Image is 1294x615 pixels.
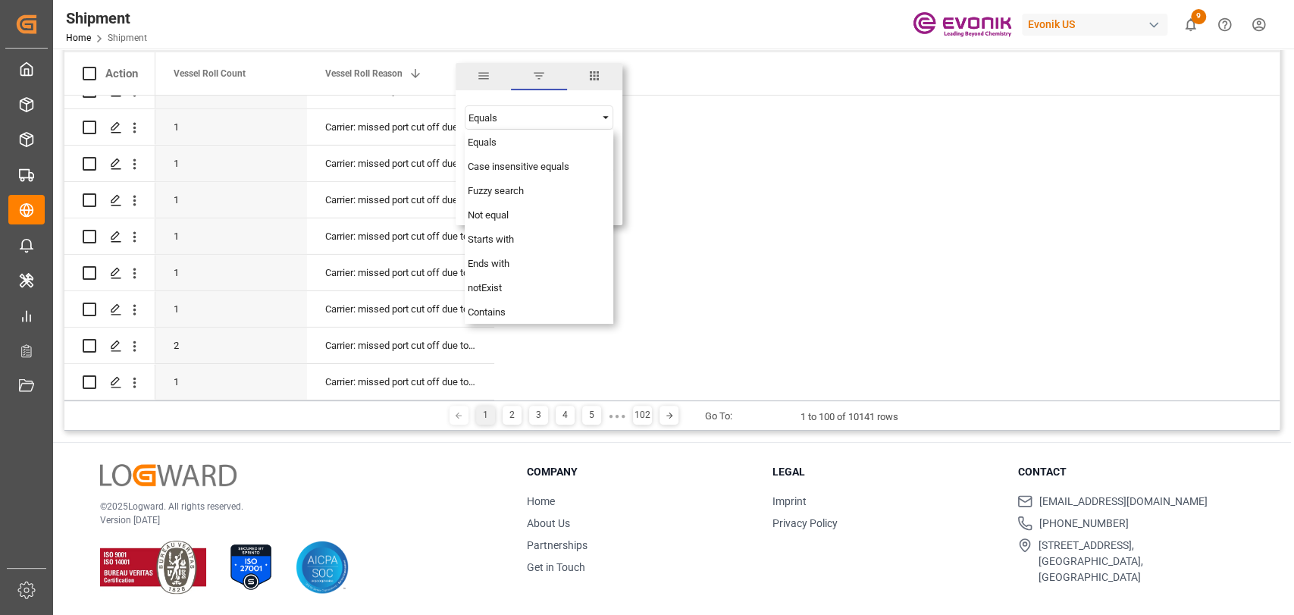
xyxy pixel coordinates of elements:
[1022,10,1173,39] button: Evonik US
[527,561,585,573] a: Get in Touch
[527,517,570,529] a: About Us
[456,63,511,90] span: general
[307,364,494,400] div: Carrier: missed port cut off due to trucking/rail delay
[155,328,494,364] div: Press SPACE to select this row.
[772,495,807,507] a: Imprint
[567,63,622,90] span: columns
[527,539,587,551] a: Partnerships
[468,306,506,318] span: Contains
[66,7,147,30] div: Shipment
[307,328,494,363] div: Carrier: missed port cut off due to trucking/rail delay
[155,182,494,218] div: Press SPACE to select this row.
[155,255,307,290] div: 1
[1017,464,1244,480] h3: Contact
[1039,494,1207,510] span: [EMAIL_ADDRESS][DOMAIN_NAME]
[155,364,307,400] div: 1
[307,109,494,145] div: Carrier: missed port cut off due to trucking/rail delay
[609,410,625,422] div: ● ● ●
[100,541,206,594] img: ISO 9001 & ISO 14001 Certification
[64,218,155,255] div: Press SPACE to select this row.
[307,291,494,327] div: Carrier: missed port cut off due to trucking/rail delay
[64,146,155,182] div: Press SPACE to select this row.
[465,105,613,130] div: Filtering operator
[1173,8,1208,42] button: show 9 new notifications
[325,68,403,79] span: Vessel Roll Reason
[64,255,155,291] div: Press SPACE to select this row.
[155,328,307,363] div: 2
[527,495,555,507] a: Home
[100,513,489,527] p: Version [DATE]
[155,218,494,255] div: Press SPACE to select this row.
[468,258,509,269] span: Ends with
[155,291,307,327] div: 1
[468,209,509,221] span: Not equal
[511,63,566,90] span: filter
[527,464,754,480] h3: Company
[476,406,495,425] div: 1
[556,406,575,425] div: 4
[155,109,307,145] div: 1
[64,328,155,364] div: Press SPACE to select this row.
[1039,516,1128,532] span: [PHONE_NUMBER]
[633,406,652,425] div: 102
[503,406,522,425] div: 2
[155,218,307,254] div: 1
[66,33,91,43] a: Home
[64,364,155,400] div: Press SPACE to select this row.
[705,409,732,424] div: Go To:
[155,146,307,181] div: 1
[1208,8,1242,42] button: Help Center
[772,464,999,480] h3: Legal
[468,136,497,148] span: Equals
[468,185,524,196] span: Fuzzy search
[468,161,569,172] span: Case insensitive equals
[582,406,601,425] div: 5
[174,68,246,79] span: Vessel Roll Count
[307,255,494,290] div: Carrier: missed port cut off due to trucking/rail delay
[468,282,502,293] span: notExist
[155,109,494,146] div: Press SPACE to select this row.
[801,409,898,425] div: 1 to 100 of 10141 rows
[64,291,155,328] div: Press SPACE to select this row.
[307,146,494,181] div: Carrier: missed port cut off due to trucking/rail delay
[100,464,237,486] img: Logward Logo
[64,182,155,218] div: Press SPACE to select this row.
[468,112,596,124] div: Equals
[224,541,277,594] img: ISO 27001 Certification
[155,146,494,182] div: Press SPACE to select this row.
[100,500,489,513] p: © 2025 Logward. All rights reserved.
[307,182,494,218] div: Carrier: missed port cut off due to trucking/rail delay
[105,67,138,80] div: Action
[296,541,349,594] img: AICPA SOC
[155,364,494,400] div: Press SPACE to select this row.
[913,11,1011,38] img: Evonik-brand-mark-Deep-Purple-RGB.jpeg_1700498283.jpeg
[772,517,838,529] a: Privacy Policy
[155,182,307,218] div: 1
[155,291,494,328] div: Press SPACE to select this row.
[468,234,514,245] span: Starts with
[1022,14,1167,36] div: Evonik US
[155,255,494,291] div: Press SPACE to select this row.
[529,406,548,425] div: 3
[307,218,494,254] div: Carrier: missed port cut off due to trucking/rail delay
[64,109,155,146] div: Press SPACE to select this row.
[1191,9,1206,24] span: 9
[1039,538,1244,585] span: [STREET_ADDRESS], [GEOGRAPHIC_DATA], [GEOGRAPHIC_DATA]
